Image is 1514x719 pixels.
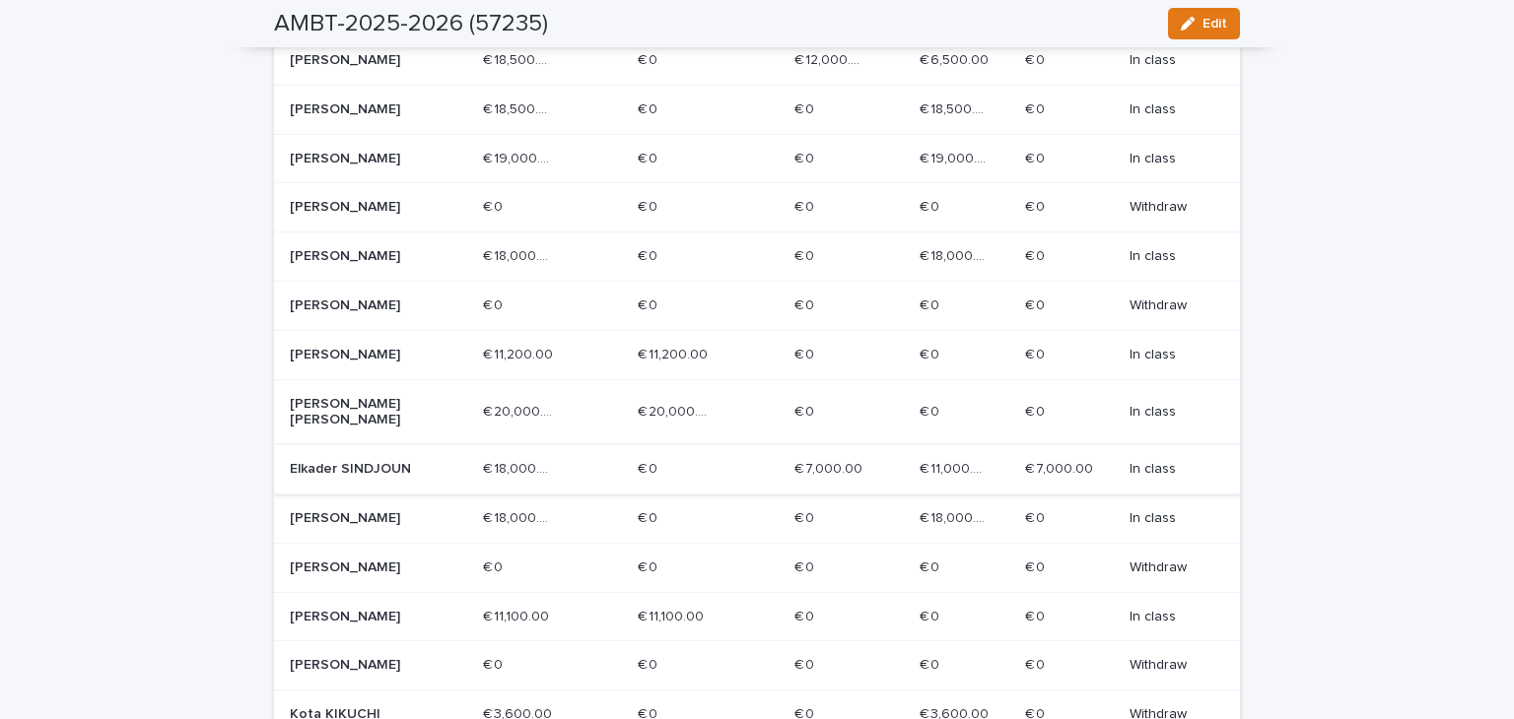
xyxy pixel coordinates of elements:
[483,653,507,674] p: € 0
[1025,605,1049,625] p: € 0
[483,400,557,421] p: € 20,000.00
[638,147,661,167] p: € 0
[638,48,661,69] p: € 0
[638,457,661,478] p: € 0
[483,457,557,478] p: € 18,000.00
[638,343,712,363] p: € 11,200.00
[638,294,661,314] p: € 0
[638,244,661,265] p: € 0
[638,400,712,421] p: € 20,000.00
[274,379,1240,445] tr: [PERSON_NAME] [PERSON_NAME]€ 20,000.00€ 20,000.00 € 20,000.00€ 20,000.00 € 0€ 0 € 0€ 0 € 0€ 0 In ...
[290,396,431,429] p: [PERSON_NAME] [PERSON_NAME]
[1025,294,1049,314] p: € 0
[274,445,1240,494] tr: Elkader SINDJOUN€ 18,000.00€ 18,000.00 € 0€ 0 € 7,000.00€ 7,000.00 € 11,000.00€ 11,000.00 € 7,000...
[274,10,548,38] h2: AMBT-2025-2026 (57235)
[1168,8,1240,39] button: Edit
[1025,147,1049,167] p: € 0
[1025,48,1049,69] p: € 0
[1130,559,1208,576] p: Withdraw
[1130,199,1208,216] p: Withdraw
[483,147,557,167] p: € 19,000.00
[1025,457,1097,478] p: € 7,000.00
[290,510,431,527] p: [PERSON_NAME]
[274,330,1240,379] tr: [PERSON_NAME]€ 11,200.00€ 11,200.00 € 11,200.00€ 11,200.00 € 0€ 0 € 0€ 0 € 0€ 0 In class
[274,85,1240,134] tr: [PERSON_NAME]€ 18,500.00€ 18,500.00 € 0€ 0 € 0€ 0 € 18,500.00€ 18,500.00 € 0€ 0 In class
[274,35,1240,85] tr: [PERSON_NAME]€ 18,500.00€ 18,500.00 € 0€ 0 € 12,000.00€ 12,000.00 € 6,500.00€ 6,500.00 € 0€ 0 In ...
[794,294,818,314] p: € 0
[1025,195,1049,216] p: € 0
[483,343,557,363] p: € 11,200.00
[920,195,943,216] p: € 0
[920,605,943,625] p: € 0
[794,556,818,576] p: € 0
[1203,17,1227,31] span: Edit
[1025,556,1049,576] p: € 0
[1130,347,1208,363] p: In class
[290,297,431,314] p: [PERSON_NAME]
[794,147,818,167] p: € 0
[638,556,661,576] p: € 0
[1130,151,1208,167] p: In class
[290,248,431,265] p: [PERSON_NAME]
[920,294,943,314] p: € 0
[274,183,1240,232] tr: [PERSON_NAME]€ 0€ 0 € 0€ 0 € 0€ 0 € 0€ 0 € 0€ 0 Withdraw
[290,347,431,363] p: [PERSON_NAME]
[483,294,507,314] p: € 0
[794,98,818,118] p: € 0
[638,605,708,625] p: € 11,100.00
[274,641,1240,690] tr: [PERSON_NAME]€ 0€ 0 € 0€ 0 € 0€ 0 € 0€ 0 € 0€ 0 Withdraw
[1025,400,1049,421] p: € 0
[794,195,818,216] p: € 0
[483,98,557,118] p: € 18,500.00
[920,506,994,527] p: € 18,000.00
[290,101,431,118] p: [PERSON_NAME]
[1130,404,1208,421] p: In class
[920,400,943,421] p: € 0
[638,506,661,527] p: € 0
[1130,657,1208,674] p: Withdraw
[920,244,994,265] p: € 18,000.00
[274,592,1240,641] tr: [PERSON_NAME]€ 11,100.00€ 11,100.00 € 11,100.00€ 11,100.00 € 0€ 0 € 0€ 0 € 0€ 0 In class
[794,400,818,421] p: € 0
[920,48,993,69] p: € 6,500.00
[274,232,1240,282] tr: [PERSON_NAME]€ 18,000.00€ 18,000.00 € 0€ 0 € 0€ 0 € 18,000.00€ 18,000.00 € 0€ 0 In class
[274,493,1240,543] tr: [PERSON_NAME]€ 18,000.00€ 18,000.00 € 0€ 0 € 0€ 0 € 18,000.00€ 18,000.00 € 0€ 0 In class
[638,98,661,118] p: € 0
[1025,506,1049,527] p: € 0
[1025,244,1049,265] p: € 0
[290,151,431,167] p: [PERSON_NAME]
[638,653,661,674] p: € 0
[483,506,557,527] p: € 18,000.00
[794,506,818,527] p: € 0
[920,556,943,576] p: € 0
[1025,98,1049,118] p: € 0
[794,605,818,625] p: € 0
[1130,297,1208,314] p: Withdraw
[920,147,994,167] p: € 19,000.00
[1130,461,1208,478] p: In class
[290,657,431,674] p: [PERSON_NAME]
[1130,101,1208,118] p: In class
[483,195,507,216] p: € 0
[1130,609,1208,625] p: In class
[274,543,1240,592] tr: [PERSON_NAME]€ 0€ 0 € 0€ 0 € 0€ 0 € 0€ 0 € 0€ 0 Withdraw
[1025,653,1049,674] p: € 0
[483,556,507,576] p: € 0
[274,281,1240,330] tr: [PERSON_NAME]€ 0€ 0 € 0€ 0 € 0€ 0 € 0€ 0 € 0€ 0 Withdraw
[290,461,431,478] p: Elkader SINDJOUN
[920,653,943,674] p: € 0
[638,195,661,216] p: € 0
[920,457,994,478] p: € 11,000.00
[794,653,818,674] p: € 0
[290,199,431,216] p: [PERSON_NAME]
[794,457,866,478] p: € 7,000.00
[794,48,868,69] p: € 12,000.00
[483,48,557,69] p: € 18,500.00
[290,609,431,625] p: [PERSON_NAME]
[1025,343,1049,363] p: € 0
[794,244,818,265] p: € 0
[1130,510,1208,527] p: In class
[1130,52,1208,69] p: In class
[274,134,1240,183] tr: [PERSON_NAME]€ 19,000.00€ 19,000.00 € 0€ 0 € 0€ 0 € 19,000.00€ 19,000.00 € 0€ 0 In class
[290,52,431,69] p: [PERSON_NAME]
